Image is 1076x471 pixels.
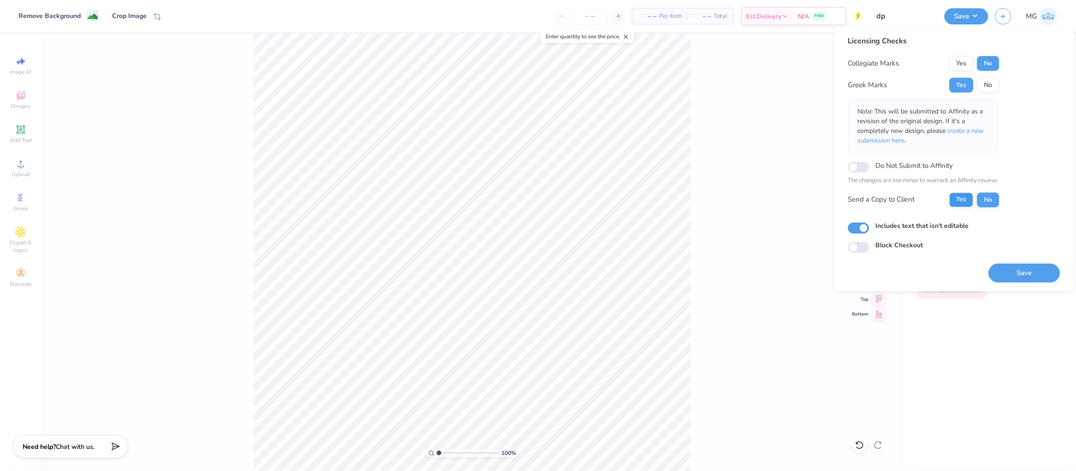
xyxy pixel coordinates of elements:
[112,11,147,21] div: Crop Image
[989,263,1060,282] button: Save
[23,442,56,451] strong: Need help?
[876,221,969,231] label: Includes text that isn't editable
[977,56,999,71] button: No
[950,192,974,207] button: Yes
[876,160,953,172] label: Do Not Submit to Affinity
[870,7,938,25] input: Untitled Design
[858,107,990,146] p: Note: This will be submitted to Affinity as a revision of the original design. If it's a complete...
[876,240,923,250] label: Block Checkout
[848,58,899,69] div: Collegiate Marks
[848,80,887,90] div: Greek Marks
[945,8,988,24] button: Save
[638,12,656,21] span: – –
[852,296,869,303] span: Top
[977,78,999,93] button: No
[950,56,974,71] button: Yes
[659,12,682,21] span: Per Item
[798,12,809,21] span: N/A
[950,78,974,93] button: Yes
[1026,7,1058,25] a: MG
[10,137,32,144] span: Add Text
[1026,11,1037,22] span: MG
[5,239,37,254] span: Clipart & logos
[815,13,825,19] span: FREE
[848,195,915,205] div: Send a Copy to Client
[10,280,32,288] span: Decorate
[14,205,28,212] span: Greek
[572,8,608,24] input: – –
[714,12,728,21] span: Total
[693,12,711,21] span: – –
[1040,7,1058,25] img: Mary Grace
[12,171,30,178] span: Upload
[18,11,81,21] div: Remove Background
[56,442,95,451] span: Chat with us.
[541,30,634,43] div: Enter quantity to see the price.
[848,177,999,186] p: The changes are too minor to warrant an Affinity review.
[852,311,869,317] span: Bottom
[977,192,999,207] button: No
[848,36,999,47] div: Licensing Checks
[11,102,31,110] span: Designs
[747,12,782,21] span: Est. Delivery
[10,68,32,76] span: Image AI
[501,449,516,457] span: 100 %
